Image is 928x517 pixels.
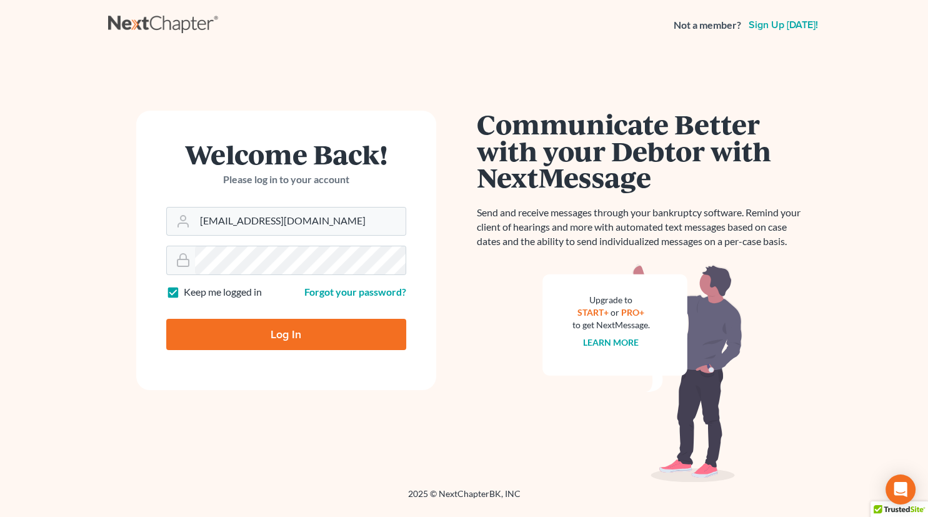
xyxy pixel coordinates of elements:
p: Please log in to your account [166,173,406,187]
input: Email Address [195,208,406,235]
div: to get NextMessage. [572,319,650,331]
h1: Communicate Better with your Debtor with NextMessage [477,111,808,191]
a: START+ [577,307,609,318]
label: Keep me logged in [184,285,262,299]
h1: Welcome Back! [166,141,406,168]
a: Sign up [DATE]! [746,20,821,30]
strong: Not a member? [674,18,741,33]
span: or [611,307,619,318]
input: Log In [166,319,406,350]
div: Open Intercom Messenger [886,474,916,504]
a: PRO+ [621,307,644,318]
div: Upgrade to [572,294,650,306]
div: 2025 © NextChapterBK, INC [108,488,821,510]
p: Send and receive messages through your bankruptcy software. Remind your client of hearings and mo... [477,206,808,249]
img: nextmessage_bg-59042aed3d76b12b5cd301f8e5b87938c9018125f34e5fa2b7a6b67550977c72.svg [542,264,742,483]
a: Learn more [583,337,639,348]
a: Forgot your password? [304,286,406,298]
